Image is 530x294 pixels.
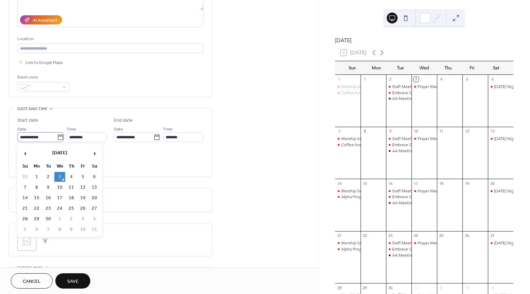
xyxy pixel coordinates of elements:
[66,225,77,235] td: 9
[363,129,368,134] div: 8
[388,233,393,238] div: 23
[341,90,407,96] div: Coffee-house Style Worship Service
[54,204,65,213] td: 24
[31,225,42,235] td: 6
[386,200,412,206] div: AA Meeting
[89,161,100,171] th: Sa
[17,74,68,81] div: Event color
[490,285,495,290] div: 4
[388,61,412,75] div: Tue
[464,181,470,186] div: 19
[363,285,368,290] div: 29
[17,35,202,42] div: Location
[54,214,65,224] td: 1
[490,129,495,134] div: 13
[392,84,417,90] div: Staff Meeting
[337,181,342,186] div: 14
[490,233,495,238] div: 27
[43,225,54,235] td: 7
[163,126,172,133] span: Time
[17,232,36,251] div: ;
[412,240,437,246] div: Prayer Meeting
[20,214,31,224] td: 28
[464,233,470,238] div: 26
[418,240,446,246] div: Prayer Meeting
[23,278,41,285] span: Cancel
[436,61,460,75] div: Thu
[341,84,404,90] div: Worship Service (Live & Streamed)
[43,183,54,192] td: 9
[439,77,444,82] div: 4
[388,181,393,186] div: 16
[488,188,513,194] div: Saturday Night Worship
[20,183,31,192] td: 7
[25,59,63,66] span: Link to Google Maps
[337,77,342,82] div: 31
[464,77,470,82] div: 5
[43,193,54,203] td: 16
[341,61,364,75] div: Sun
[114,126,123,133] span: Date
[335,194,361,200] div: Alpha Program
[17,117,38,124] div: Start date
[386,253,412,258] div: AA Meeting
[392,148,414,154] div: AA Meeting
[388,285,393,290] div: 30
[77,183,88,192] td: 12
[341,194,368,200] div: Alpha Program
[89,183,100,192] td: 13
[31,146,88,161] th: [DATE]
[66,161,77,171] th: Th
[77,225,88,235] td: 10
[55,273,90,289] button: Save
[337,285,342,290] div: 28
[31,183,42,192] td: 8
[392,194,436,200] div: Embrace Grace Program
[66,193,77,203] td: 18
[386,194,412,200] div: Embrace Grace Program
[43,172,54,182] td: 2
[414,181,419,186] div: 17
[89,193,100,203] td: 20
[17,126,26,133] span: Date
[484,61,508,75] div: Sat
[54,193,65,203] td: 17
[33,17,57,24] div: AI Assistant
[31,204,42,213] td: 22
[414,285,419,290] div: 1
[335,142,361,148] div: Coffee-house Style Worship Service
[77,161,88,171] th: Fr
[31,161,42,171] th: Mo
[89,146,99,160] span: ›
[335,188,361,194] div: Worship Service (Live & Streamed)
[31,172,42,182] td: 1
[11,273,53,289] button: Cancel
[439,233,444,238] div: 25
[66,183,77,192] td: 11
[412,136,437,142] div: Prayer Meeting
[66,204,77,213] td: 25
[31,214,42,224] td: 29
[335,84,361,90] div: Worship Service (Live & Streamed)
[464,129,470,134] div: 12
[386,90,412,96] div: Embrace Grace Program
[335,240,361,246] div: Worship Service (Live & Streamed)
[386,142,412,148] div: Embrace Grace Program
[414,129,419,134] div: 10
[392,246,436,252] div: Embrace Grace Program
[337,233,342,238] div: 21
[392,240,417,246] div: Staff Meeting
[335,136,361,142] div: Worship Service (Live & Streamed)
[20,172,31,182] td: 31
[412,84,437,90] div: Prayer Meeting
[17,264,43,272] span: Event links
[341,188,404,194] div: Worship Service (Live & Streamed)
[89,214,100,224] td: 4
[335,36,513,45] div: [DATE]
[439,181,444,186] div: 18
[77,214,88,224] td: 3
[89,225,100,235] td: 11
[412,188,437,194] div: Prayer Meeting
[20,204,31,213] td: 21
